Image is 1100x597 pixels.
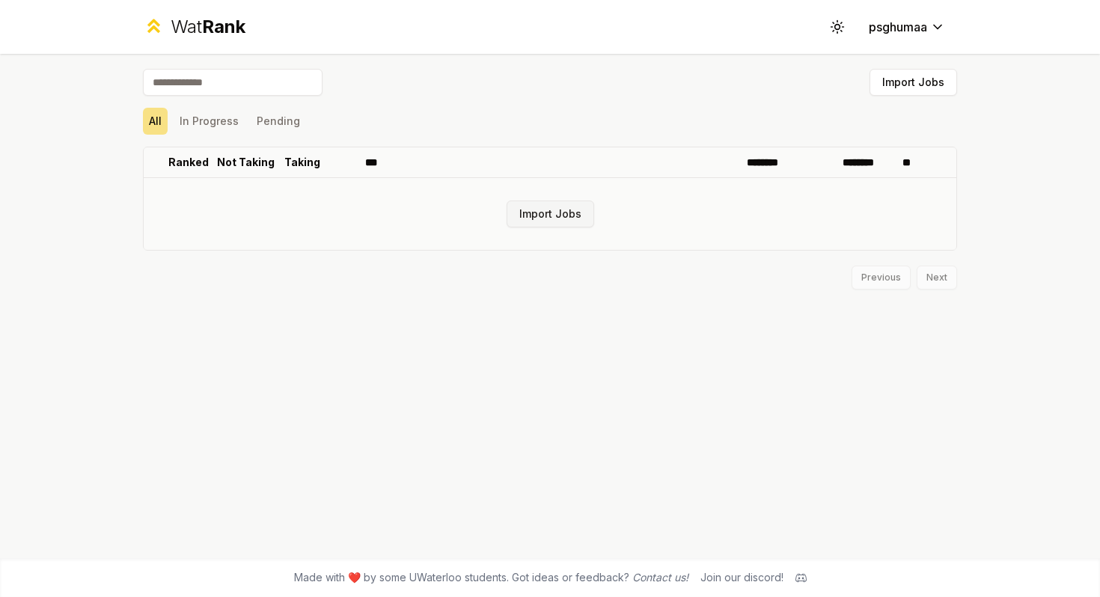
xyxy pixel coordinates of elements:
button: In Progress [174,108,245,135]
span: psghumaa [869,18,927,36]
div: Join our discord! [700,570,783,585]
p: Ranked [168,155,209,170]
p: Not Taking [217,155,275,170]
button: psghumaa [857,13,957,40]
span: Made with ❤️ by some UWaterloo students. Got ideas or feedback? [294,570,688,585]
button: Pending [251,108,306,135]
div: Wat [171,15,245,39]
a: WatRank [143,15,245,39]
button: Import Jobs [870,69,957,96]
button: All [143,108,168,135]
a: Contact us! [632,571,688,584]
span: Rank [202,16,245,37]
p: Taking [284,155,320,170]
button: Import Jobs [507,200,594,227]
